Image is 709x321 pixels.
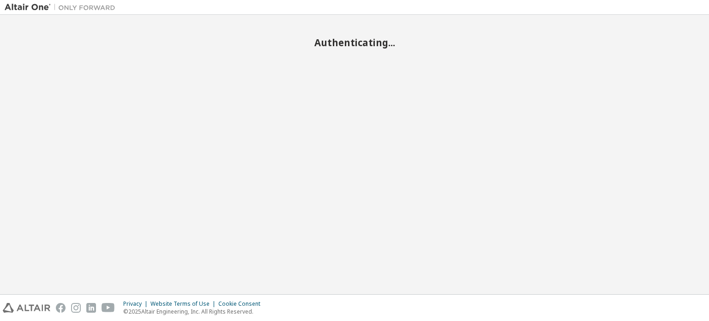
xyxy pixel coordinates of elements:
[123,300,150,308] div: Privacy
[5,3,120,12] img: Altair One
[5,36,704,48] h2: Authenticating...
[218,300,266,308] div: Cookie Consent
[56,303,66,313] img: facebook.svg
[150,300,218,308] div: Website Terms of Use
[3,303,50,313] img: altair_logo.svg
[86,303,96,313] img: linkedin.svg
[123,308,266,315] p: © 2025 Altair Engineering, Inc. All Rights Reserved.
[102,303,115,313] img: youtube.svg
[71,303,81,313] img: instagram.svg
